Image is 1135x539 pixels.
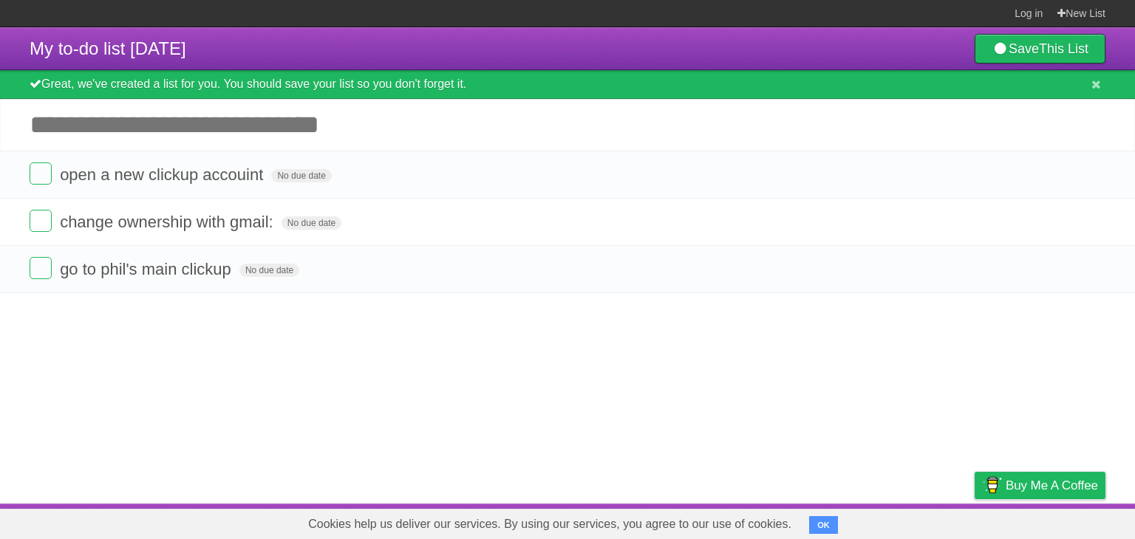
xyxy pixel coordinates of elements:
[905,507,938,535] a: Terms
[1006,473,1098,498] span: Buy me a coffee
[982,473,1002,498] img: Buy me a coffee
[30,257,52,279] label: Done
[282,216,341,230] span: No due date
[778,507,809,535] a: About
[975,34,1105,63] a: SaveThis List
[809,516,838,534] button: OK
[239,264,299,277] span: No due date
[30,162,52,185] label: Done
[30,38,186,58] span: My to-do list [DATE]
[271,169,331,182] span: No due date
[1039,41,1088,56] b: This List
[1012,507,1105,535] a: Suggest a feature
[293,509,806,539] span: Cookies help us deliver our services. By using our services, you agree to our use of cookies.
[60,260,235,278] span: go to phil's main clickup
[60,165,267,184] span: open a new clickup accouint
[60,213,277,231] span: change ownership with gmail:
[975,472,1105,499] a: Buy me a coffee
[955,507,994,535] a: Privacy
[30,210,52,232] label: Done
[827,507,887,535] a: Developers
